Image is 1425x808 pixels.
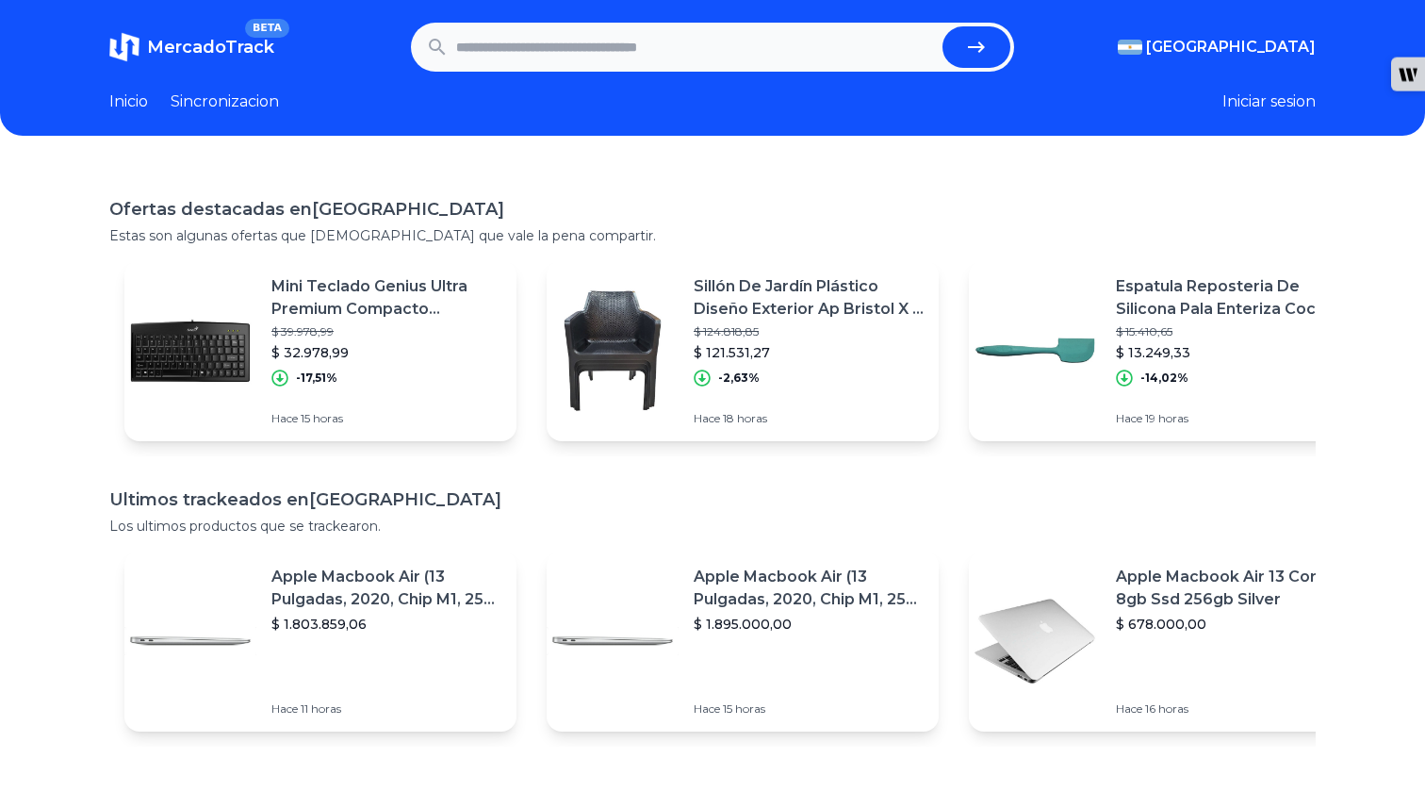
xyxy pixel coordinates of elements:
p: Sillón De Jardín Plástico Diseño Exterior Ap Bristol X 2 U. [694,275,924,321]
p: Los ultimos productos que se trackearon. [109,517,1316,536]
p: Hace 19 horas [1116,411,1346,426]
button: Iniciar sesion [1222,91,1316,113]
p: $ 121.531,27 [694,343,924,362]
a: Inicio [109,91,148,113]
p: -2,63% [718,371,760,386]
img: Featured image [547,285,679,417]
a: Featured imageSillón De Jardín Plástico Diseño Exterior Ap Bristol X 2 U.$ 124.818,85$ 121.531,27... [547,260,939,441]
p: $ 1.803.859,06 [271,615,501,634]
p: Hace 15 horas [271,411,501,426]
p: Apple Macbook Air (13 Pulgadas, 2020, Chip M1, 256 Gb De Ssd, 8 Gb De Ram) - Plata [271,566,501,611]
p: Hace 16 horas [1116,701,1346,717]
p: -14,02% [1140,371,1188,386]
p: $ 32.978,99 [271,343,501,362]
p: $ 13.249,33 [1116,343,1346,362]
p: Espatula Reposteria De Silicona Pala Enteriza Cocina 27 Cm [1116,275,1346,321]
span: [GEOGRAPHIC_DATA] [1146,36,1316,58]
p: $ 39.978,99 [271,324,501,339]
button: [GEOGRAPHIC_DATA] [1118,36,1316,58]
h1: Ofertas destacadas en [GEOGRAPHIC_DATA] [109,196,1316,223]
a: Featured imageMini Teclado Genius Ultra Premium Compacto [PERSON_NAME]$ 39.978,99$ 32.978,99-17,5... [124,260,516,441]
img: MercadoTrack [109,32,139,62]
a: Featured imageApple Macbook Air (13 Pulgadas, 2020, Chip M1, 256 Gb De Ssd, 8 Gb De Ram) - Plata$... [547,551,939,732]
p: Mini Teclado Genius Ultra Premium Compacto [PERSON_NAME] [271,275,501,321]
img: Featured image [124,575,256,707]
h1: Ultimos trackeados en [GEOGRAPHIC_DATA] [109,486,1316,513]
a: Featured imageApple Macbook Air (13 Pulgadas, 2020, Chip M1, 256 Gb De Ssd, 8 Gb De Ram) - Plata$... [124,551,516,732]
img: Featured image [969,575,1101,707]
p: -17,51% [296,371,337,386]
span: BETA [245,19,289,38]
p: $ 1.895.000,00 [694,615,924,634]
p: $ 124.818,85 [694,324,924,339]
p: Estas son algunas ofertas que [DEMOGRAPHIC_DATA] que vale la pena compartir. [109,226,1316,245]
a: Featured imageEspatula Reposteria De Silicona Pala Enteriza Cocina 27 Cm$ 15.410,65$ 13.249,33-14... [969,260,1361,441]
img: Featured image [124,285,256,417]
a: Featured imageApple Macbook Air 13 Core I5 8gb Ssd 256gb Silver$ 678.000,00Hace 16 horas [969,551,1361,732]
p: $ 15.410,65 [1116,324,1346,339]
p: Hace 15 horas [694,701,924,717]
p: $ 678.000,00 [1116,615,1346,634]
img: Featured image [547,575,679,707]
p: Hace 18 horas [694,411,924,426]
span: MercadoTrack [147,37,274,58]
a: Sincronizacion [171,91,279,113]
p: Apple Macbook Air (13 Pulgadas, 2020, Chip M1, 256 Gb De Ssd, 8 Gb De Ram) - Plata [694,566,924,611]
p: Hace 11 horas [271,701,501,717]
img: Argentina [1118,40,1142,55]
img: Featured image [969,285,1101,417]
a: MercadoTrackBETA [109,32,274,62]
p: Apple Macbook Air 13 Core I5 8gb Ssd 256gb Silver [1116,566,1346,611]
